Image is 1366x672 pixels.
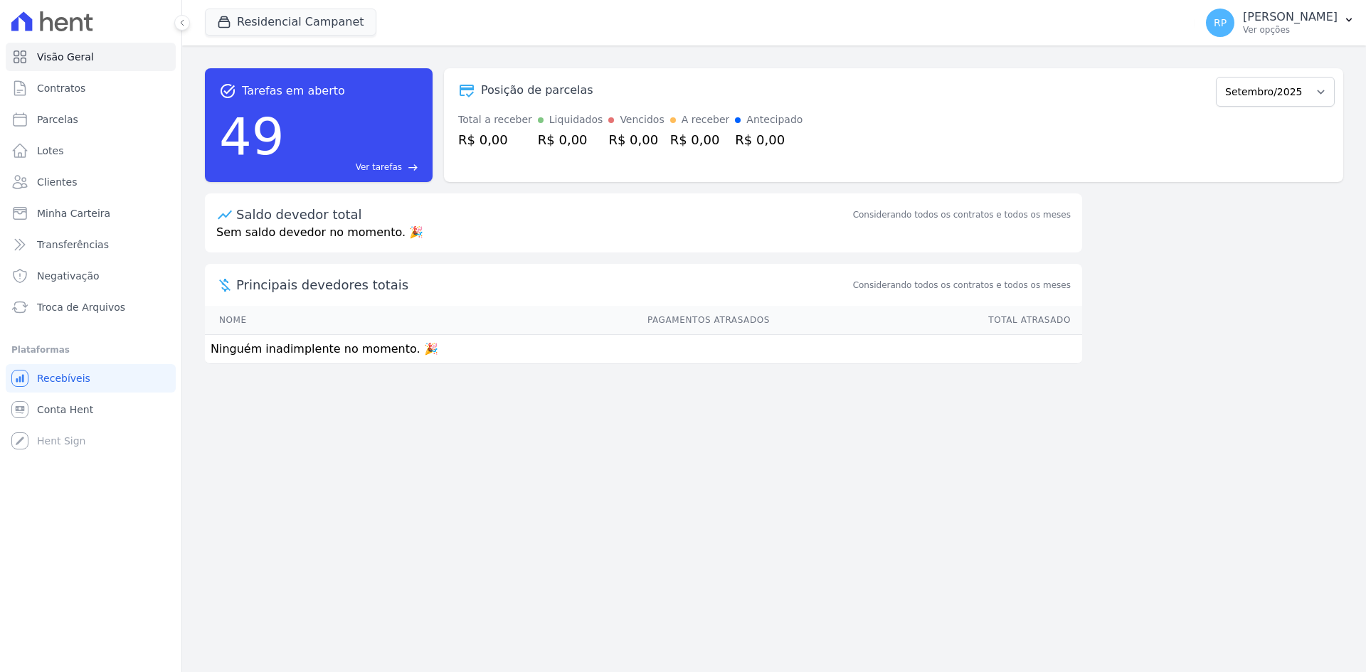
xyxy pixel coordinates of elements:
div: R$ 0,00 [735,130,803,149]
div: Antecipado [746,112,803,127]
button: RP [PERSON_NAME] Ver opções [1195,3,1366,43]
button: Residencial Campanet [205,9,376,36]
a: Ver tarefas east [290,161,418,174]
a: Clientes [6,168,176,196]
span: Recebíveis [37,371,90,385]
span: Ver tarefas [356,161,402,174]
a: Transferências [6,230,176,259]
p: Ver opções [1243,24,1338,36]
div: R$ 0,00 [670,130,730,149]
a: Lotes [6,137,176,165]
span: RP [1214,18,1227,28]
div: R$ 0,00 [538,130,603,149]
div: Liquidados [549,112,603,127]
div: R$ 0,00 [608,130,664,149]
span: Lotes [37,144,64,158]
div: Vencidos [620,112,664,127]
a: Negativação [6,262,176,290]
span: Transferências [37,238,109,252]
a: Conta Hent [6,395,176,424]
span: Principais devedores totais [236,275,850,294]
a: Parcelas [6,105,176,134]
span: Negativação [37,269,100,283]
span: Considerando todos os contratos e todos os meses [853,279,1071,292]
span: Conta Hent [37,402,93,417]
div: A receber [682,112,730,127]
p: Sem saldo devedor no momento. 🎉 [205,224,1082,252]
a: Visão Geral [6,43,176,71]
span: Tarefas em aberto [242,82,345,100]
p: [PERSON_NAME] [1243,10,1338,24]
th: Pagamentos Atrasados [361,306,771,335]
div: Considerando todos os contratos e todos os meses [853,208,1071,221]
div: Posição de parcelas [481,82,593,99]
a: Contratos [6,74,176,102]
th: Nome [205,306,361,335]
td: Ninguém inadimplente no momento. 🎉 [205,335,1082,364]
a: Minha Carteira [6,199,176,228]
span: task_alt [219,82,236,100]
span: Troca de Arquivos [37,300,125,314]
th: Total Atrasado [771,306,1082,335]
div: Plataformas [11,341,170,358]
span: Visão Geral [37,50,94,64]
div: 49 [219,100,285,174]
span: Minha Carteira [37,206,110,220]
a: Troca de Arquivos [6,293,176,321]
span: Clientes [37,175,77,189]
span: Parcelas [37,112,78,127]
div: Total a receber [458,112,532,127]
span: east [408,162,418,173]
div: Saldo devedor total [236,205,850,224]
span: Contratos [37,81,85,95]
a: Recebíveis [6,364,176,393]
div: R$ 0,00 [458,130,532,149]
